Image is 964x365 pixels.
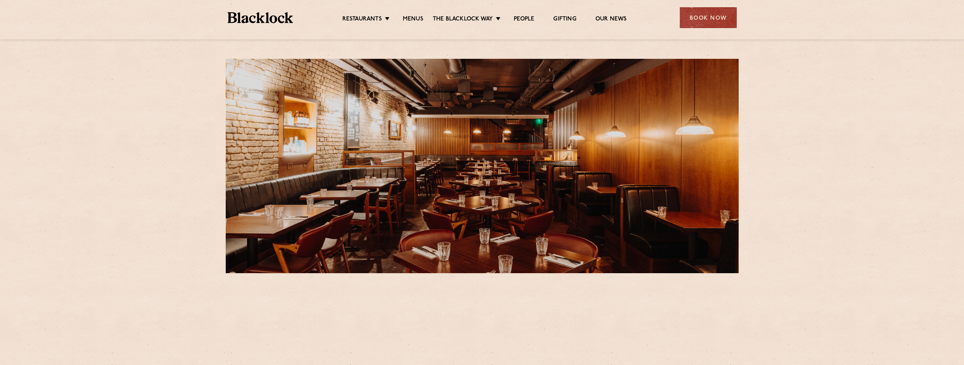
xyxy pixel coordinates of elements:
[514,16,534,24] a: People
[228,12,293,23] img: BL_Textured_Logo-footer-cropped.svg
[433,16,493,24] a: The Blacklock Way
[680,7,737,28] div: Book Now
[403,16,423,24] a: Menus
[342,16,382,24] a: Restaurants
[553,16,576,24] a: Gifting
[595,16,627,24] a: Our News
